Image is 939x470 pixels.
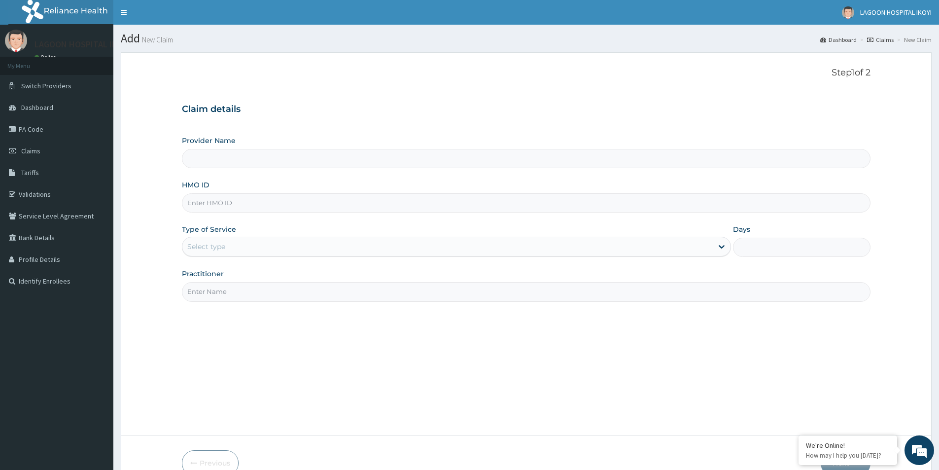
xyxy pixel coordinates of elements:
[35,54,58,61] a: Online
[182,282,870,301] input: Enter Name
[806,441,890,450] div: We're Online!
[140,36,173,43] small: New Claim
[895,36,932,44] li: New Claim
[182,269,224,279] label: Practitioner
[21,168,39,177] span: Tariffs
[806,451,890,460] p: How may I help you today?
[5,30,27,52] img: User Image
[842,6,854,19] img: User Image
[860,8,932,17] span: LAGOON HOSPITAL IKOYI
[182,224,236,234] label: Type of Service
[733,224,750,234] label: Days
[867,36,894,44] a: Claims
[820,36,857,44] a: Dashboard
[182,180,209,190] label: HMO ID
[21,81,71,90] span: Switch Providers
[182,104,870,115] h3: Claim details
[21,146,40,155] span: Claims
[182,68,870,78] p: Step 1 of 2
[187,242,225,252] div: Select type
[21,103,53,112] span: Dashboard
[121,32,932,45] h1: Add
[35,40,130,49] p: LAGOON HOSPITAL IKOYI
[182,136,236,145] label: Provider Name
[182,193,870,213] input: Enter HMO ID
